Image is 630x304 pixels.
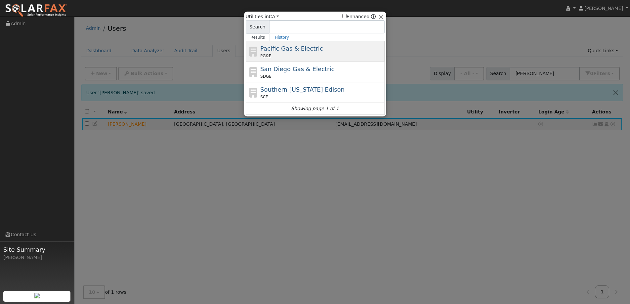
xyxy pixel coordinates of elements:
[246,20,269,33] span: Search
[270,33,294,41] a: History
[342,14,347,18] input: Enhanced
[34,293,40,298] img: retrieve
[260,53,271,59] span: PG&E
[269,14,279,19] a: CA
[260,45,323,52] span: Pacific Gas & Electric
[260,86,345,93] span: Southern [US_STATE] Edison
[371,14,376,19] a: Enhanced Providers
[246,13,279,20] span: Utilities in
[291,105,339,112] i: Showing page 1 of 1
[3,254,71,261] div: [PERSON_NAME]
[342,13,370,20] label: Enhanced
[260,94,268,100] span: SCE
[5,4,67,18] img: SolarFax
[260,65,334,72] span: San Diego Gas & Electric
[584,6,623,11] span: [PERSON_NAME]
[3,245,71,254] span: Site Summary
[260,73,272,79] span: SDGE
[342,13,376,20] span: Show enhanced providers
[246,33,270,41] a: Results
